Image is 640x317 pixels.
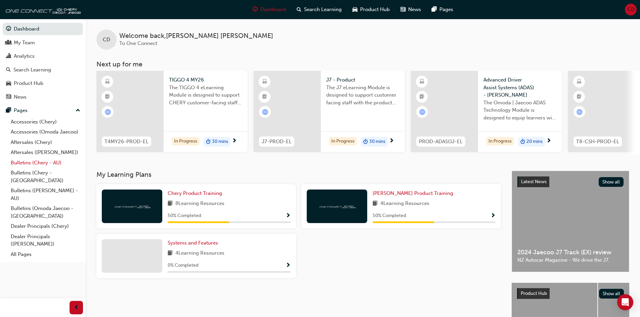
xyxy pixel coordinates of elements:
span: prev-icon [74,304,79,312]
span: PROD-ADASOJ-EL [419,138,463,146]
a: Latest NewsShow all [517,176,624,187]
span: The TIGGO 4 eLearning Module is designed to support CHERY customer-facing staff with the product ... [169,84,242,107]
span: Chery Product Training [168,190,222,196]
a: PROD-ADASOJ-ELAdvanced Driver Assist Systems (ADAS) - [PERSON_NAME]The Omoda | Jaecoo ADAS Techno... [411,71,562,152]
a: Dealer Principals (Chery) [8,221,83,231]
a: Accessories (Chery) [8,117,83,127]
span: Advanced Driver Assist Systems (ADAS) - [PERSON_NAME] [483,76,557,99]
button: Pages [3,104,83,117]
span: T8-CSH-PROD-EL [576,138,619,146]
span: next-icon [546,138,551,144]
span: learningRecordVerb_ATTEMPT-icon [262,109,268,115]
a: T4MY26-PROD-ELTIGGO 4 MY26The TIGGO 4 eLearning Module is designed to support CHERY customer-faci... [96,71,248,152]
span: Show Progress [286,263,291,269]
span: next-icon [389,138,394,144]
a: Dashboard [3,23,83,35]
span: Product Hub [521,290,547,296]
button: Show Progress [490,212,496,220]
button: Show all [599,177,624,187]
span: 0 % Completed [168,262,199,269]
a: Latest NewsShow all2024 Jaecoo J7 Track (EX) reviewNZ Autocar Magazine - We drive the J7. [512,171,629,272]
span: book-icon [168,200,173,208]
span: search-icon [6,67,11,73]
a: Aftersales ([PERSON_NAME]) [8,147,83,158]
a: guage-iconDashboard [247,3,291,16]
span: Show Progress [490,213,496,219]
img: oneconnect [318,203,355,209]
span: people-icon [6,40,11,46]
span: NZ Autocar Magazine - We drive the J7. [517,256,624,264]
h3: Next up for me [86,60,640,68]
span: car-icon [352,5,357,14]
span: 50 % Completed [168,212,201,220]
button: Show all [599,289,624,299]
span: pages-icon [432,5,437,14]
span: learningResourceType_ELEARNING-icon [577,77,582,86]
span: learningResourceType_ELEARNING-icon [262,77,267,86]
span: 30 mins [369,138,385,146]
div: In Progress [172,137,200,146]
span: book-icon [373,200,378,208]
button: CD [625,4,637,15]
a: News [3,91,83,103]
span: [PERSON_NAME] Product Training [373,190,453,196]
a: Accessories (Omoda Jaecoo) [8,127,83,137]
a: My Team [3,37,83,49]
span: learningRecordVerb_ATTEMPT-icon [577,109,583,115]
span: 20 mins [526,138,543,146]
span: guage-icon [253,5,258,14]
span: Welcome back , [PERSON_NAME] [PERSON_NAME] [119,32,273,40]
h3: My Learning Plans [96,171,501,178]
span: booktick-icon [577,93,582,101]
span: up-icon [76,106,80,115]
a: Bulletins (Chery - AU) [8,158,83,168]
span: The J7 eLearning Module is designed to support customer facing staff with the product and sales i... [326,84,399,107]
span: 50 % Completed [373,212,406,220]
span: News [408,6,421,13]
div: My Team [14,39,35,47]
a: Dealer Principals ([PERSON_NAME]) [8,231,83,249]
a: search-iconSearch Learning [291,3,347,16]
a: J7-PROD-ELJ7 - ProductThe J7 eLearning Module is designed to support customer facing staff with t... [254,71,405,152]
span: J7-PROD-EL [262,138,292,146]
span: pages-icon [6,108,11,114]
span: 2024 Jaecoo J7 Track (EX) review [517,249,624,256]
button: Show Progress [286,212,291,220]
span: learningResourceType_ELEARNING-icon [420,77,424,86]
span: Pages [439,6,453,13]
span: Dashboard [260,6,286,13]
img: oneconnect [3,3,81,16]
a: news-iconNews [395,3,426,16]
div: Search Learning [13,66,51,74]
a: Aftersales (Chery) [8,137,83,148]
a: Product Hub [3,77,83,90]
span: TIGGO 4 MY26 [169,76,242,84]
div: In Progress [486,137,514,146]
span: T4MY26-PROD-EL [104,138,148,146]
div: News [14,93,27,101]
div: Product Hub [14,80,43,87]
span: book-icon [168,249,173,258]
a: All Pages [8,249,83,260]
span: 4 Learning Resources [380,200,429,208]
span: J7 - Product [326,76,399,84]
span: Search Learning [304,6,342,13]
a: Systems and Features [168,239,221,247]
span: duration-icon [363,138,368,146]
span: 8 Learning Resources [175,200,224,208]
span: car-icon [6,81,11,87]
span: booktick-icon [262,93,267,101]
span: 30 mins [212,138,228,146]
span: chart-icon [6,53,11,59]
span: duration-icon [520,138,525,146]
a: Analytics [3,50,83,62]
button: DashboardMy TeamAnalyticsSearch LearningProduct HubNews [3,21,83,104]
span: news-icon [400,5,406,14]
span: Show Progress [286,213,291,219]
a: Search Learning [3,64,83,76]
span: booktick-icon [105,93,110,101]
img: oneconnect [114,203,151,209]
span: learningRecordVerb_ATTEMPT-icon [105,109,111,115]
button: Show Progress [286,261,291,270]
div: Analytics [14,52,35,60]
